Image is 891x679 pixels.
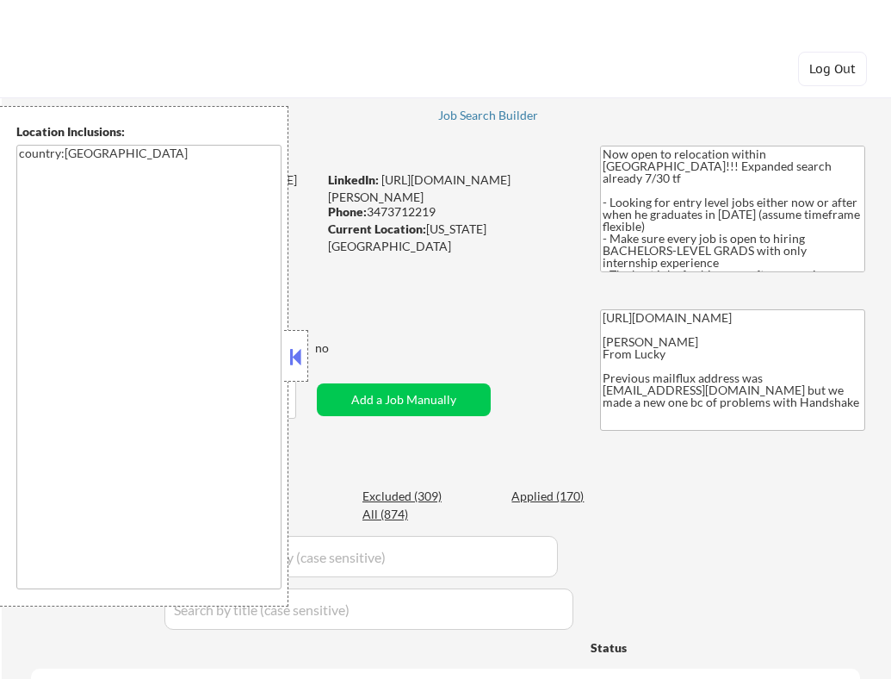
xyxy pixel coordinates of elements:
div: 3473712219 [328,203,572,221]
button: Add a Job Manually [317,383,491,416]
input: Search by company (case sensitive) [170,536,558,577]
div: Status [591,632,739,663]
a: Job Search Builder [438,109,539,126]
div: Job Search Builder [438,109,539,121]
strong: Phone: [328,204,367,219]
div: [US_STATE][GEOGRAPHIC_DATA] [328,221,572,254]
a: [URL][DOMAIN_NAME][PERSON_NAME] [328,172,510,204]
strong: LinkedIn: [328,172,379,187]
button: Log Out [798,52,867,86]
div: Applied (170) [511,488,597,505]
div: Excluded (309) [362,488,449,505]
div: All (874) [362,506,449,523]
div: Location Inclusions: [16,123,282,140]
strong: Current Location: [328,221,426,236]
div: no [315,339,364,357]
input: Search by title (case sensitive) [164,589,573,630]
